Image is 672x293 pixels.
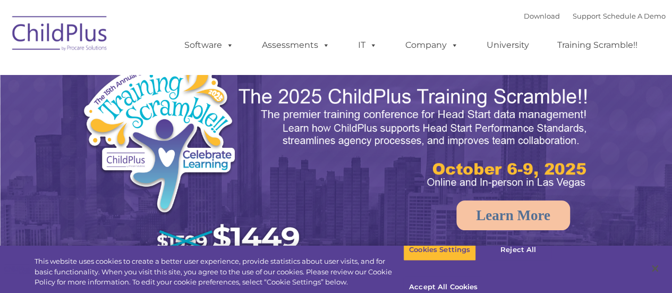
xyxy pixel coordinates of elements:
[476,35,540,56] a: University
[485,239,551,261] button: Reject All
[524,12,560,20] a: Download
[403,239,476,261] button: Cookies Settings
[148,70,180,78] span: Last name
[251,35,341,56] a: Assessments
[7,9,113,62] img: ChildPlus by Procare Solutions
[395,35,469,56] a: Company
[524,12,666,20] font: |
[573,12,601,20] a: Support
[347,35,388,56] a: IT
[174,35,244,56] a: Software
[603,12,666,20] a: Schedule A Demo
[35,256,403,288] div: This website uses cookies to create a better user experience, provide statistics about user visit...
[456,200,570,230] a: Learn More
[148,114,193,122] span: Phone number
[547,35,648,56] a: Training Scramble!!
[643,257,667,280] button: Close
